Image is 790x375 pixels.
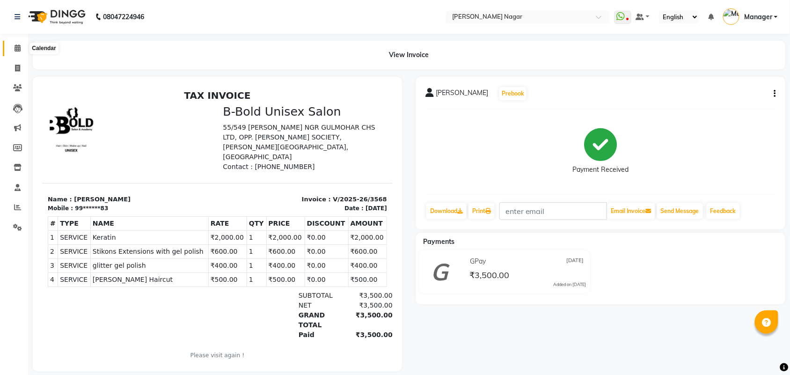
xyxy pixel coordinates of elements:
[6,186,16,200] td: 4
[251,214,301,224] div: NET
[181,109,345,118] p: Invoice : V/2025-26/3568
[24,4,88,30] img: logo
[224,172,263,186] td: ₹400.00
[16,172,49,186] td: SERVICE
[499,87,527,100] button: Prebook
[166,186,205,200] td: ₹500.00
[205,130,225,144] th: QTY
[29,43,58,54] div: Calendar
[6,158,16,172] td: 2
[205,172,225,186] td: 1
[51,161,164,170] span: Stikons Extensions with gel polish
[263,186,306,200] td: ₹0.00
[436,88,488,101] span: [PERSON_NAME]
[707,203,740,219] a: Feedback
[263,172,306,186] td: ₹0.00
[723,8,739,25] img: Manager
[323,118,345,126] div: [DATE]
[567,257,584,266] span: [DATE]
[166,144,205,158] td: ₹2,000.00
[300,205,351,214] div: ₹3,500.00
[657,203,703,219] button: Send Message
[300,244,351,254] div: ₹3,500.00
[306,158,344,172] td: ₹600.00
[51,147,164,156] span: Keratin
[16,158,49,172] td: SERVICE
[33,41,785,69] div: View Invoice
[224,186,263,200] td: ₹500.00
[306,172,344,186] td: ₹400.00
[166,130,205,144] th: RATE
[103,4,144,30] b: 08047224946
[251,205,301,214] div: SUBTOTAL
[6,265,345,273] p: Please visit again !
[263,158,306,172] td: ₹0.00
[205,186,225,200] td: 1
[48,130,166,144] th: NAME
[181,37,345,76] p: 55/549 [PERSON_NAME] NGR GULMOHAR CHS LTD, OPP. [PERSON_NAME] SOCIETY, [PERSON_NAME][GEOGRAPHIC_D...
[300,214,351,224] div: ₹3,500.00
[16,144,49,158] td: SERVICE
[306,144,344,158] td: ₹2,000.00
[251,224,301,244] div: GRAND TOTAL
[16,130,49,144] th: TYPE
[306,130,344,144] th: AMOUNT
[426,203,467,219] a: Download
[6,4,345,15] h2: TAX INVOICE
[573,165,629,175] div: Payment Received
[16,186,49,200] td: SERVICE
[306,186,344,200] td: ₹500.00
[302,118,322,126] div: Date :
[470,257,486,266] span: GPay
[468,203,495,219] a: Print
[205,158,225,172] td: 1
[224,158,263,172] td: ₹600.00
[423,237,454,246] span: Payments
[263,144,306,158] td: ₹0.00
[51,189,164,199] span: [PERSON_NAME] Haircut
[166,158,205,172] td: ₹600.00
[205,144,225,158] td: 1
[181,19,345,33] h3: B-Bold Unisex Salon
[607,203,655,219] button: Email Invoice
[499,202,607,220] input: enter email
[224,130,263,144] th: PRICE
[6,130,16,144] th: #
[166,172,205,186] td: ₹400.00
[51,175,164,184] span: glitter gel polish
[6,172,16,186] td: 3
[744,12,772,22] span: Manager
[469,270,509,283] span: ₹3,500.00
[554,281,586,288] div: Added on [DATE]
[300,224,351,244] div: ₹3,500.00
[181,76,345,86] p: Contact : [PHONE_NUMBER]
[6,144,16,158] td: 1
[263,130,306,144] th: DISCOUNT
[6,118,31,126] div: Mobile :
[224,144,263,158] td: ₹2,000.00
[251,244,301,254] div: Paid
[6,109,170,118] p: Name : [PERSON_NAME]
